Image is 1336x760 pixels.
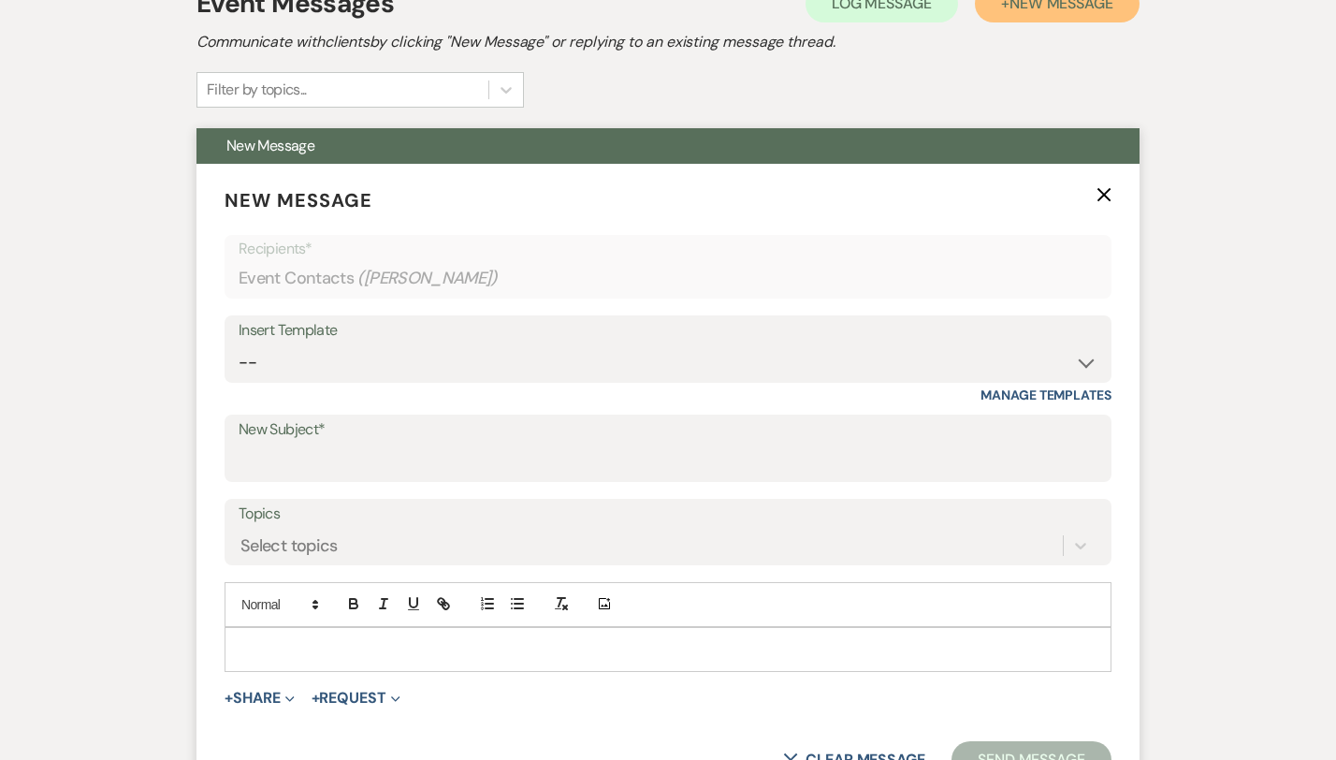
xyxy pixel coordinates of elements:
[312,691,320,706] span: +
[207,79,307,101] div: Filter by topics...
[225,691,233,706] span: +
[226,136,314,155] span: New Message
[239,501,1097,528] label: Topics
[196,31,1140,53] h2: Communicate with clients by clicking "New Message" or replying to an existing message thread.
[357,266,498,291] span: ( [PERSON_NAME] )
[312,691,400,706] button: Request
[239,260,1097,297] div: Event Contacts
[980,387,1111,403] a: Manage Templates
[239,417,1097,444] label: New Subject*
[225,691,295,706] button: Share
[225,188,372,212] span: New Message
[239,317,1097,344] div: Insert Template
[239,237,1097,261] p: Recipients*
[240,533,338,558] div: Select topics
